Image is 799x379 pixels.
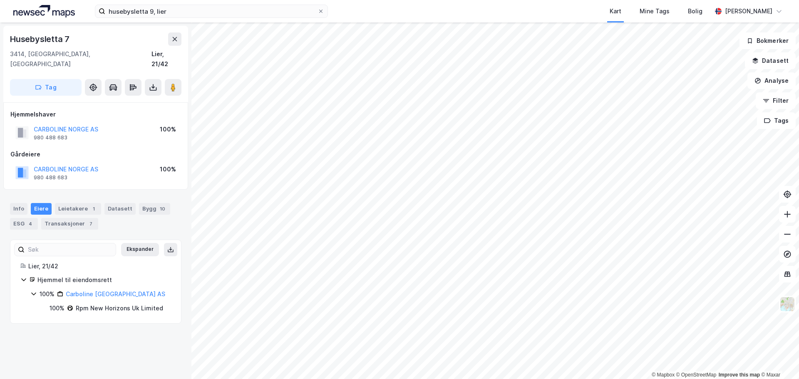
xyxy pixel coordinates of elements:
[10,32,71,46] div: Husebysletta 7
[151,49,181,69] div: Lier, 21/42
[10,109,181,119] div: Hjemmelshaver
[34,174,67,181] div: 980 488 683
[66,290,165,297] a: Carboline [GEOGRAPHIC_DATA] AS
[725,6,772,16] div: [PERSON_NAME]
[739,32,796,49] button: Bokmerker
[640,6,670,16] div: Mine Tags
[87,220,95,228] div: 7
[610,6,621,16] div: Kart
[757,112,796,129] button: Tags
[10,79,82,96] button: Tag
[121,243,159,256] button: Ekspander
[37,275,171,285] div: Hjemmel til eiendomsrett
[104,203,136,215] div: Datasett
[160,164,176,174] div: 100%
[50,303,65,313] div: 100%
[26,220,35,228] div: 4
[55,203,101,215] div: Leietakere
[10,49,151,69] div: 3414, [GEOGRAPHIC_DATA], [GEOGRAPHIC_DATA]
[719,372,760,378] a: Improve this map
[28,261,171,271] div: Lier, 21/42
[10,149,181,159] div: Gårdeiere
[779,296,795,312] img: Z
[89,205,98,213] div: 1
[676,372,717,378] a: OpenStreetMap
[757,339,799,379] iframe: Chat Widget
[652,372,675,378] a: Mapbox
[688,6,702,16] div: Bolig
[757,339,799,379] div: Kontrollprogram for chat
[105,5,318,17] input: Søk på adresse, matrikkel, gårdeiere, leietakere eller personer
[756,92,796,109] button: Filter
[747,72,796,89] button: Analyse
[41,218,98,230] div: Transaksjoner
[40,289,55,299] div: 100%
[10,218,38,230] div: ESG
[13,5,75,17] img: logo.a4113a55bc3d86da70a041830d287a7e.svg
[139,203,170,215] div: Bygg
[10,203,27,215] div: Info
[76,303,163,313] div: Rpm New Horizons Uk Limited
[160,124,176,134] div: 100%
[31,203,52,215] div: Eiere
[745,52,796,69] button: Datasett
[25,243,116,256] input: Søk
[34,134,67,141] div: 980 488 683
[158,205,167,213] div: 10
